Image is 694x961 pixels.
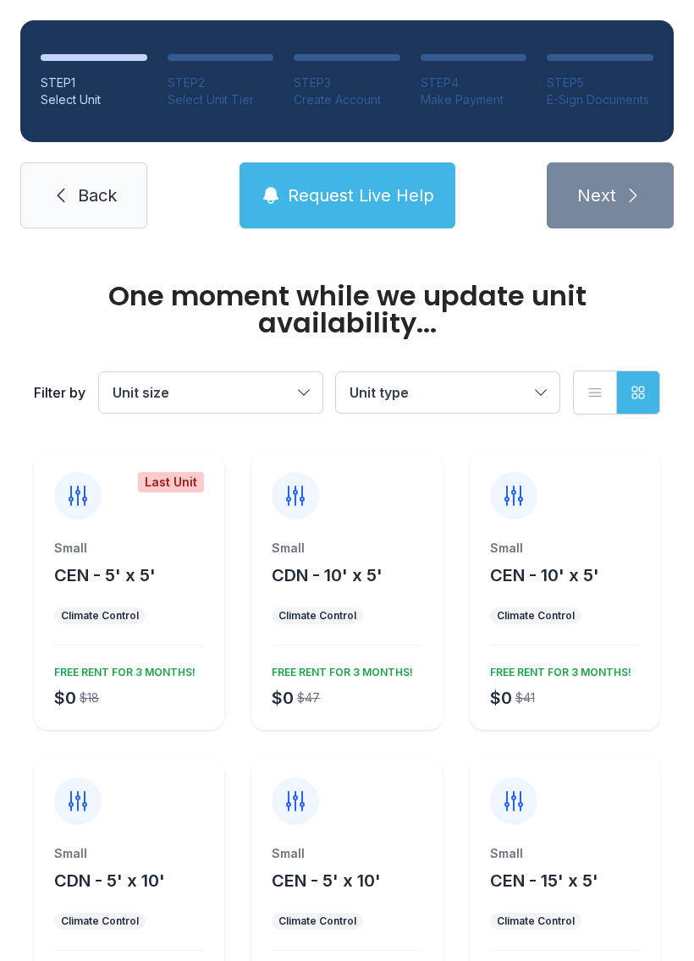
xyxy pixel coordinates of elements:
button: CEN - 10' x 5' [490,563,599,587]
div: Climate Control [497,609,575,623]
div: $18 [80,689,99,706]
div: Make Payment [421,91,527,108]
div: Last Unit [138,472,204,492]
div: Climate Control [61,609,139,623]
div: FREE RENT FOR 3 MONTHS! [47,659,196,679]
div: FREE RENT FOR 3 MONTHS! [265,659,413,679]
span: CDN - 5' x 10' [54,870,165,891]
div: $41 [515,689,535,706]
span: Request Live Help [288,184,434,207]
button: CEN - 5' x 10' [272,869,381,892]
div: FREE RENT FOR 3 MONTHS! [483,659,631,679]
span: CEN - 5' x 10' [272,870,381,891]
div: STEP 5 [547,74,653,91]
div: Climate Control [497,914,575,928]
button: CDN - 10' x 5' [272,563,383,587]
div: Small [272,540,421,557]
button: Unit size [99,372,322,413]
div: Climate Control [61,914,139,928]
span: CEN - 10' x 5' [490,565,599,585]
div: Select Unit Tier [168,91,274,108]
div: Select Unit [41,91,147,108]
span: CEN - 15' x 5' [490,870,598,891]
div: Climate Control [278,914,356,928]
div: Small [54,845,204,862]
div: Small [490,845,640,862]
div: Create Account [294,91,400,108]
span: Next [577,184,616,207]
div: Filter by [34,382,85,403]
div: One moment while we update unit availability... [34,283,660,337]
div: STEP 1 [41,74,147,91]
div: $47 [297,689,320,706]
div: $0 [490,686,512,710]
button: CEN - 15' x 5' [490,869,598,892]
div: Small [54,540,204,557]
div: STEP 2 [168,74,274,91]
span: CEN - 5' x 5' [54,565,156,585]
button: CDN - 5' x 10' [54,869,165,892]
button: CEN - 5' x 5' [54,563,156,587]
span: CDN - 10' x 5' [272,565,383,585]
div: Climate Control [278,609,356,623]
div: Small [272,845,421,862]
button: Unit type [336,372,559,413]
div: $0 [54,686,76,710]
span: Back [78,184,117,207]
div: STEP 3 [294,74,400,91]
div: E-Sign Documents [547,91,653,108]
div: STEP 4 [421,74,527,91]
span: Unit size [113,384,169,401]
span: Unit type [350,384,409,401]
div: Small [490,540,640,557]
div: $0 [272,686,294,710]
